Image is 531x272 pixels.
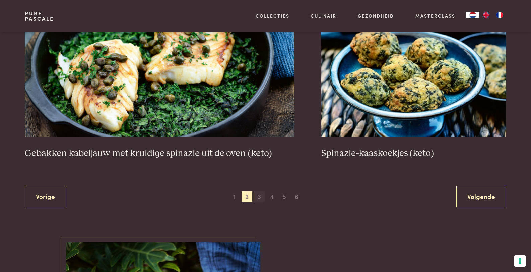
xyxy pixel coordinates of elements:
[479,12,493,18] a: EN
[321,3,506,159] a: Spinazie-kaaskoekjes (keto) Spinazie-kaaskoekjes (keto)
[311,12,336,19] a: Culinair
[514,255,526,267] button: Uw voorkeuren voor toestemming voor trackingtechnologieën
[229,191,240,202] span: 1
[321,3,506,137] img: Spinazie-kaaskoekjes (keto)
[479,12,506,18] ul: Language list
[254,191,265,202] span: 3
[415,12,455,19] a: Masterclass
[256,12,289,19] a: Collecties
[358,12,394,19] a: Gezondheid
[466,12,479,18] div: Language
[25,3,294,137] img: Gebakken kabeljauw met kruidige spinazie uit de oven (keto)
[242,191,252,202] span: 2
[25,148,294,159] h3: Gebakken kabeljauw met kruidige spinazie uit de oven (keto)
[25,186,66,207] a: Vorige
[25,3,294,159] a: Gebakken kabeljauw met kruidige spinazie uit de oven (keto) Gebakken kabeljauw met kruidige spina...
[321,148,506,159] h3: Spinazie-kaaskoekjes (keto)
[466,12,506,18] aside: Language selected: Nederlands
[279,191,289,202] span: 5
[456,186,506,207] a: Volgende
[493,12,506,18] a: FR
[291,191,302,202] span: 6
[266,191,277,202] span: 4
[466,12,479,18] a: NL
[25,11,54,21] a: PurePascale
